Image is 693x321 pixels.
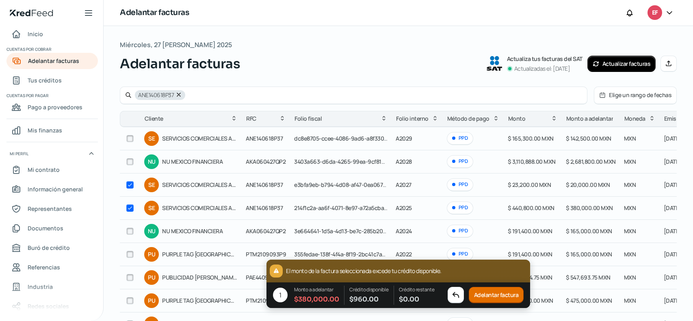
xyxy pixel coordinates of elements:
[396,134,412,142] span: A2029
[396,114,429,124] span: Folio interno
[28,165,60,175] span: Mi contrato
[624,158,636,165] span: MXN
[162,134,238,143] span: SERVICIOS COMERCIALES AMAZON [GEOGRAPHIC_DATA]
[246,273,284,281] span: PAE440928R82
[138,92,174,98] span: ANE140618P37
[566,227,612,235] span: $ 165,000.00 MXN
[246,134,283,142] span: ANE140618P37
[664,297,681,304] span: [DATE]
[28,125,62,135] span: Mis finanzas
[624,181,636,189] span: MXN
[6,220,98,236] a: Documentos
[624,204,636,212] span: MXN
[144,201,159,215] div: SE
[399,286,435,294] p: Crédito restante
[144,224,159,239] div: NU
[508,181,551,189] span: $ 23,200.00 MXN
[6,240,98,256] a: Buró de crédito
[6,99,98,115] a: Pago a proveedores
[447,248,473,260] div: PPD
[349,286,389,294] p: Crédito disponible
[162,157,238,167] span: NU MEXICO FINANCIERA
[508,134,554,142] span: $ 165,300.00 MXN
[399,294,435,305] span: $ 0.00
[144,270,159,285] div: PU
[664,227,681,235] span: [DATE]
[120,39,232,51] span: Miércoles, 27 [PERSON_NAME] 2025
[6,259,98,275] a: Referencias
[6,46,97,53] span: Cuentas por cobrar
[144,131,159,146] div: SE
[624,227,636,235] span: MXN
[508,250,552,258] span: $ 191,400.00 MXN
[447,225,473,237] div: PPD
[294,227,400,235] span: 3e664641-1d5a-4d13-be7c-285b2001e837
[144,293,159,308] div: PU
[566,273,611,281] span: $ 547,693.75 MXN
[295,114,322,124] span: Folio fiscal
[508,204,554,212] span: $ 440,800.00 MXN
[652,8,658,18] span: EF
[162,249,238,259] span: PURPLE TAG [GEOGRAPHIC_DATA]
[273,288,288,303] div: 1
[246,250,286,258] span: PTM2109093P9
[664,250,681,258] span: [DATE]
[664,134,681,142] span: [DATE]
[508,227,552,235] span: $ 191,400.00 MXN
[447,202,473,214] div: PPD
[6,298,98,314] a: Redes sociales
[447,178,473,191] div: PPD
[28,184,83,194] span: Información general
[28,204,72,214] span: Representantes
[144,247,159,262] div: PU
[294,250,394,258] span: 355fedae-138f-4f4a-8f19-2bc41c7ad10e
[162,296,238,306] span: PURPLE TAG [GEOGRAPHIC_DATA]
[6,162,98,178] a: Mi contrato
[508,297,553,304] span: $ 551,000.00 MXN
[294,294,339,305] span: $ 380,000.00
[396,181,411,189] span: A2027
[28,301,69,311] span: Redes sociales
[246,114,256,124] span: RFC
[566,250,612,258] span: $ 165,000.00 MXN
[28,223,63,233] span: Documentos
[624,114,645,124] span: Moneda
[396,158,412,165] span: A2028
[246,204,283,212] span: ANE140618P37
[664,181,681,189] span: [DATE]
[624,134,636,142] span: MXN
[624,297,636,304] span: MXN
[294,181,401,189] span: e3bfa9eb-b794-4d08-af47-0ea067f48ad0
[6,53,98,69] a: Adelantar facturas
[6,279,98,295] a: Industria
[6,72,98,89] a: Tus créditos
[447,155,473,168] div: PPD
[566,114,613,124] span: Monto a adelantar
[508,114,526,124] span: Monto
[469,287,524,304] button: Adelantar factura
[447,114,489,124] span: Método de pago
[6,122,98,139] a: Mis finanzas
[145,114,163,124] span: Cliente
[664,158,681,165] span: [DATE]
[144,154,159,169] div: NU
[28,56,79,66] span: Adelantar facturas
[246,297,286,304] span: PTM2109093P9
[294,286,339,294] p: Monto a adelantar
[6,92,97,99] span: Cuentas por pagar
[162,273,238,282] span: PUBLICIDAD [PERSON_NAME]
[144,178,159,192] div: SE
[396,204,412,212] span: A2025
[162,226,238,236] span: NU MEXICO FINANCIERA
[162,203,238,213] span: SERVICIOS COMERCIALES AMAZON [GEOGRAPHIC_DATA]
[6,201,98,217] a: Representantes
[246,181,283,189] span: ANE140618P37
[10,150,28,157] span: Mi perfil
[487,56,502,71] img: SAT logo
[566,204,613,212] span: $ 380,000.00 MXN
[594,87,676,104] button: Elige un rango de fechas
[664,273,681,281] span: [DATE]
[6,181,98,197] a: Información general
[566,181,610,189] span: $ 20,000.00 MXN
[120,7,189,19] h1: Adelantar facturas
